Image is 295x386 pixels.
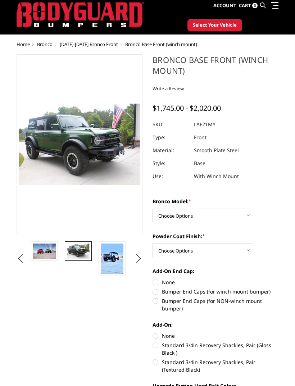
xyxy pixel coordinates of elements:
[153,358,278,373] label: Standard 3/4in Recovery Shackles, Pair (Textured Black)
[153,85,184,92] a: Write a Review
[194,170,239,183] dd: With Winch Mount
[17,41,30,47] a: Home
[194,157,205,170] dd: Base
[153,131,189,144] dt: Type:
[153,54,278,81] h1: Bronco Base Front (winch mount)
[153,288,278,295] label: Bumper End Caps (for winch mount bumper)
[153,144,189,157] dt: Material:
[101,244,123,274] img: Bronco Base Front (winch mount)
[153,157,189,170] dt: Style:
[153,297,278,312] label: Bumper End Caps (for NON-winch mount bumper)
[213,2,236,9] span: Account
[60,41,118,47] a: [DATE]-[DATE] Bronco Front
[153,103,221,113] span: $1,745.00 - $2,020.00
[187,19,242,31] button: Select Your Vehicle
[153,232,278,240] label: Powder Coat Finish:
[17,54,142,234] a: Freedom Series - Bronco Base Front Bumper
[153,332,278,340] label: None
[133,253,144,264] button: Next
[153,341,278,357] label: Standard 3/4in Recovery Shackles, Pair (Gloss Black )
[153,170,189,183] dt: Use:
[125,41,197,47] span: Bronco Base Front (winch mount)
[194,144,239,157] dd: Smooth Plate Steel
[194,118,215,131] dd: LAF21MY
[194,131,206,144] dd: Front
[37,41,53,47] a: Bronco
[239,2,251,9] span: Cart
[153,197,278,205] label: Bronco Model:
[153,267,278,275] label: Add-On End Cap:
[67,244,90,259] img: Bronco Base Front (winch mount)
[33,244,56,259] img: Bronco Base Front (winch mount)
[15,253,26,264] button: Previous
[252,3,258,8] span: 0
[193,22,237,29] span: Select Your Vehicle
[153,321,278,328] label: Add-On:
[153,278,278,286] label: None
[17,2,144,27] img: BODYGUARD BUMPERS
[153,118,189,131] dt: SKU:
